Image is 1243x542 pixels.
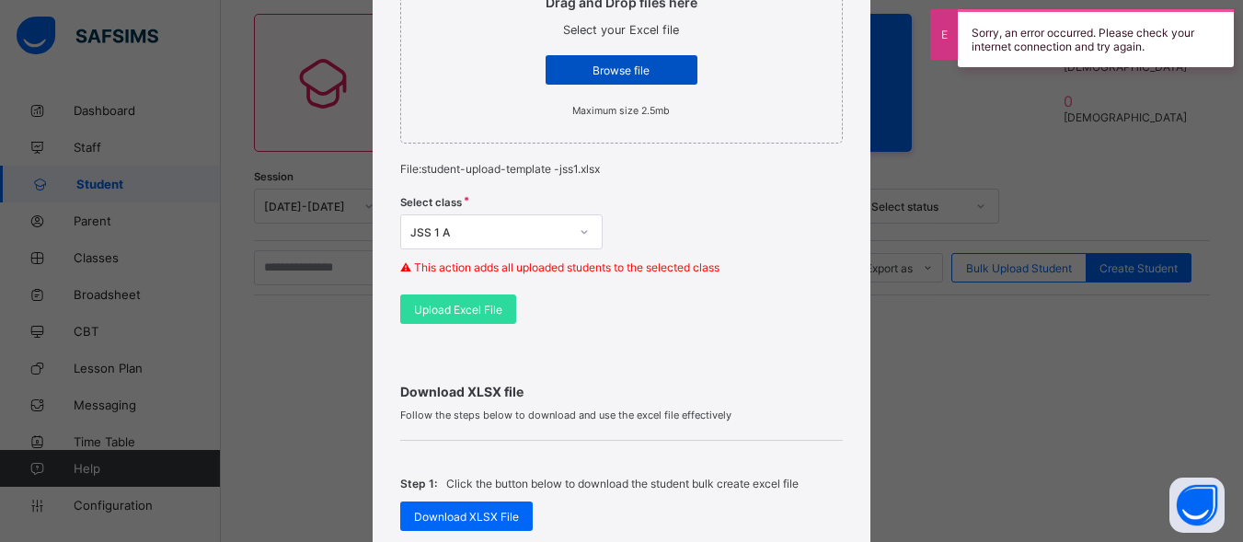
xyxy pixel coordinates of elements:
[400,162,842,176] p: File: student-upload-template -jss1.xlsx
[1169,478,1225,533] button: Open asap
[958,9,1234,67] div: Sorry, an error occurred. Please check your internet connection and try again.
[400,409,842,421] span: Follow the steps below to download and use the excel file effectively
[572,105,670,117] small: Maximum size 2.5mb
[414,510,519,524] span: Download XLSX File
[559,63,684,77] span: Browse file
[446,477,799,490] p: Click the button below to download the student bulk create excel file
[414,303,502,317] span: Upload Excel File
[400,260,842,274] p: ⚠ This action adds all uploaded students to the selected class
[400,196,462,209] span: Select class
[400,477,437,490] span: Step 1:
[410,225,569,239] div: JSS 1 A
[563,23,679,37] span: Select your Excel file
[400,384,842,399] span: Download XLSX file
